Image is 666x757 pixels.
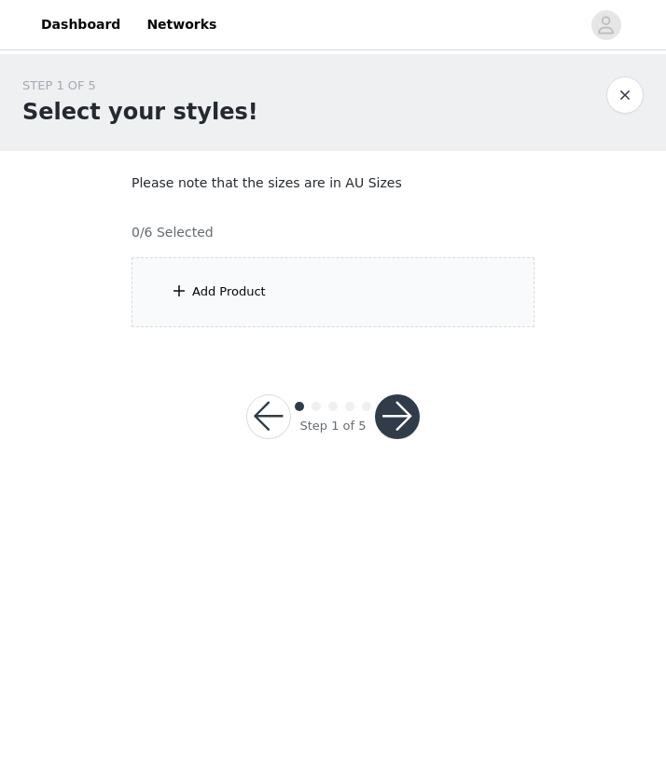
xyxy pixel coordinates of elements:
h4: 0/6 Selected [132,223,214,242]
div: Add Product [192,282,266,301]
a: Networks [135,4,228,46]
a: Dashboard [30,4,132,46]
div: avatar [597,10,615,40]
p: Please note that the sizes are in AU Sizes [132,173,534,193]
h1: Select your styles! [22,95,258,129]
div: STEP 1 OF 5 [22,76,258,95]
div: Step 1 of 5 [299,417,366,435]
